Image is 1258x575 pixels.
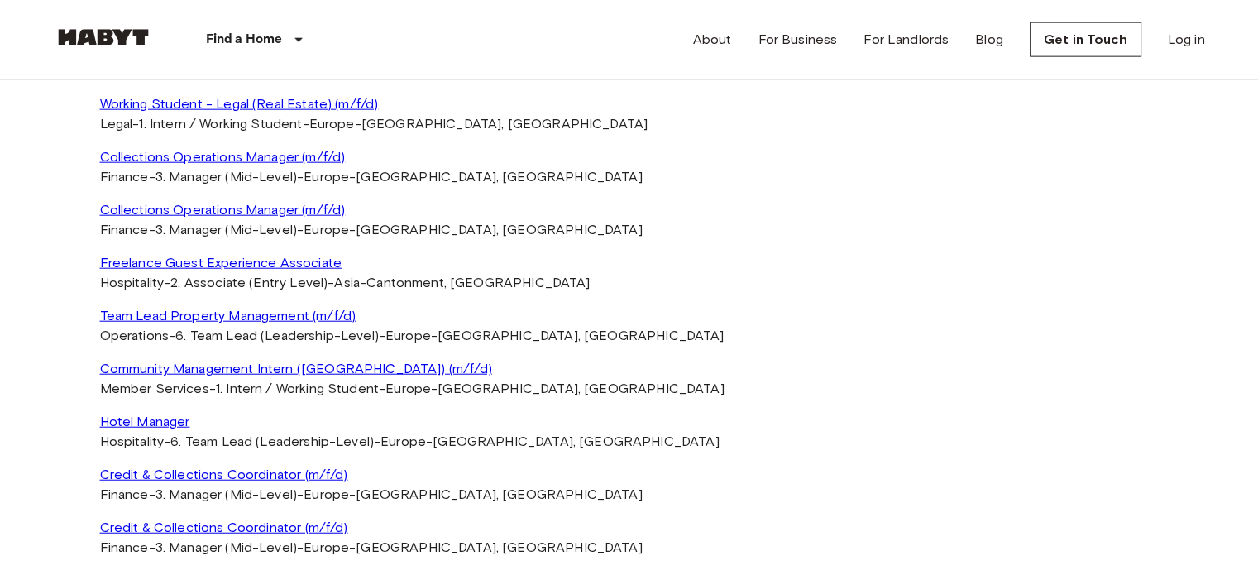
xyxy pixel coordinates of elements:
[304,486,349,502] span: Europe
[175,328,379,343] span: 6. Team Lead (Leadership-Level)
[100,539,643,555] span: - - -
[1168,30,1205,50] a: Log in
[356,539,642,555] span: [GEOGRAPHIC_DATA], [GEOGRAPHIC_DATA]
[433,434,719,449] span: [GEOGRAPHIC_DATA], [GEOGRAPHIC_DATA]
[334,275,360,290] span: Asia
[100,328,170,343] span: Operations
[975,30,1003,50] a: Blog
[155,222,297,237] span: 3. Manager (Mid-Level)
[100,518,1159,538] a: Credit & Collections Coordinator (m/f/d)
[304,539,349,555] span: Europe
[216,381,379,396] span: 1. Intern / Working Student
[100,328,725,343] span: - - -
[155,539,297,555] span: 3. Manager (Mid-Level)
[100,465,1159,485] a: Credit & Collections Coordinator (m/f/d)
[100,169,149,184] span: Finance
[758,30,837,50] a: For Business
[304,169,349,184] span: Europe
[385,328,431,343] span: Europe
[100,253,1159,273] a: Freelance Guest Experience Associate
[356,222,642,237] span: [GEOGRAPHIC_DATA], [GEOGRAPHIC_DATA]
[438,328,724,343] span: [GEOGRAPHIC_DATA], [GEOGRAPHIC_DATA]
[100,94,1159,114] a: Working Student - Legal (Real Estate) (m/f/d)
[100,275,591,290] span: - - -
[361,116,648,132] span: [GEOGRAPHIC_DATA], [GEOGRAPHIC_DATA]
[100,200,1159,220] a: Collections Operations Manager (m/f/d)
[139,116,302,132] span: 1. Intern / Working Student
[100,116,133,132] span: Legal
[100,222,643,237] span: - - -
[100,275,165,290] span: Hospitality
[100,434,720,449] span: - - -
[206,30,283,50] p: Find a Home
[304,222,349,237] span: Europe
[356,486,642,502] span: [GEOGRAPHIC_DATA], [GEOGRAPHIC_DATA]
[54,29,153,46] img: Habyt
[100,147,1159,167] a: Collections Operations Manager (m/f/d)
[100,359,1159,379] a: Community Management Intern ([GEOGRAPHIC_DATA]) (m/f/d)
[693,30,732,50] a: About
[100,169,643,184] span: - - -
[380,434,426,449] span: Europe
[385,381,431,396] span: Europe
[100,222,149,237] span: Finance
[100,381,209,396] span: Member Services
[309,116,355,132] span: Europe
[100,412,1159,432] a: Hotel Manager
[100,539,149,555] span: Finance
[100,434,165,449] span: Hospitality
[100,486,643,502] span: - - -
[366,275,590,290] span: Cantonment, [GEOGRAPHIC_DATA]
[100,306,1159,326] a: Team Lead Property Management (m/f/d)
[863,30,949,50] a: For Landlords
[170,275,328,290] span: 2. Associate (Entry Level)
[155,486,297,502] span: 3. Manager (Mid-Level)
[100,381,725,396] span: - - -
[356,169,642,184] span: [GEOGRAPHIC_DATA], [GEOGRAPHIC_DATA]
[170,434,374,449] span: 6. Team Lead (Leadership-Level)
[100,486,149,502] span: Finance
[1030,22,1141,57] a: Get in Touch
[438,381,724,396] span: [GEOGRAPHIC_DATA], [GEOGRAPHIC_DATA]
[155,169,297,184] span: 3. Manager (Mid-Level)
[100,116,648,132] span: - - -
